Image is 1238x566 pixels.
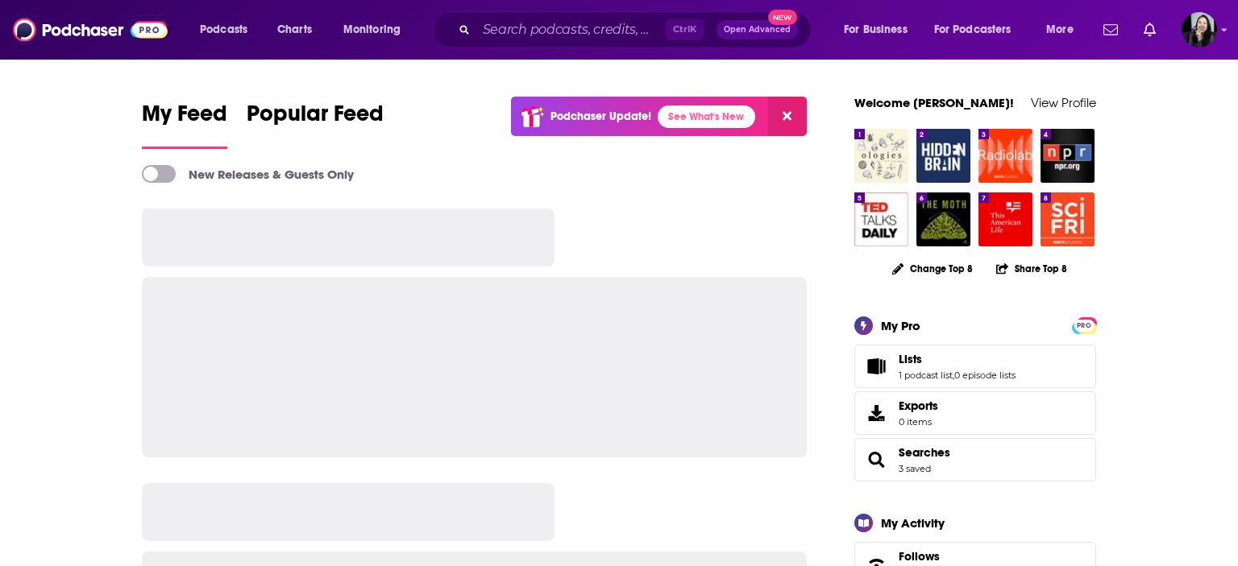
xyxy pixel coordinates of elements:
[844,19,908,41] span: For Business
[860,402,892,424] span: Exports
[899,445,950,460] a: Searches
[1041,192,1095,246] img: Science Friday
[833,17,928,43] button: open menu
[934,19,1012,41] span: For Podcasters
[854,391,1096,435] a: Exports
[1074,318,1094,330] a: PRO
[899,549,940,564] span: Follows
[247,100,384,137] span: Popular Feed
[978,129,1032,183] img: Radiolab
[1182,12,1217,48] span: Logged in as marypoffenroth
[881,318,920,333] div: My Pro
[881,515,945,531] div: My Activity
[447,11,827,48] div: Search podcasts, credits, & more...
[899,352,1016,366] a: Lists
[854,192,908,246] img: TED Talks Daily
[13,14,168,45] img: Podchaser - Follow, Share and Rate Podcasts
[666,19,704,40] span: Ctrl K
[550,109,651,123] p: Podchaser Update!
[1041,129,1095,183] img: Stories from NPR : NPR
[1046,19,1074,41] span: More
[658,105,755,128] a: See What's New
[883,258,983,279] button: Change Top 8
[476,17,666,43] input: Search podcasts, credits, & more...
[995,253,1068,284] button: Share Top 8
[343,19,401,41] span: Monitoring
[142,100,227,149] a: My Feed
[1097,16,1124,43] a: Show notifications dropdown
[724,26,791,34] span: Open Advanced
[899,549,1046,564] a: Follows
[142,165,354,183] a: New Releases & Guests Only
[1137,16,1162,43] a: Show notifications dropdown
[854,438,1096,481] span: Searches
[924,17,1035,43] button: open menu
[899,399,938,413] span: Exports
[860,448,892,471] a: Searches
[189,17,268,43] button: open menu
[978,192,1032,246] img: This American Life
[1035,17,1094,43] button: open menu
[200,19,247,41] span: Podcasts
[267,17,322,43] a: Charts
[899,352,922,366] span: Lists
[332,17,422,43] button: open menu
[1031,95,1096,110] a: View Profile
[954,370,1016,381] a: 0 episode lists
[916,129,970,183] img: Hidden Brain
[1182,12,1217,48] button: Show profile menu
[916,192,970,246] img: The Moth
[142,100,227,137] span: My Feed
[247,100,384,149] a: Popular Feed
[277,19,312,41] span: Charts
[1182,12,1217,48] img: User Profile
[899,463,931,474] a: 3 saved
[860,355,892,378] a: Lists
[854,129,908,183] img: Ologies with Alie Ward
[717,20,798,39] button: Open AdvancedNew
[1074,320,1094,332] span: PRO
[854,345,1096,388] span: Lists
[899,370,953,381] a: 1 podcast list
[768,10,797,25] span: New
[953,370,954,381] span: ,
[899,416,938,428] span: 0 items
[854,95,1014,110] a: Welcome [PERSON_NAME]!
